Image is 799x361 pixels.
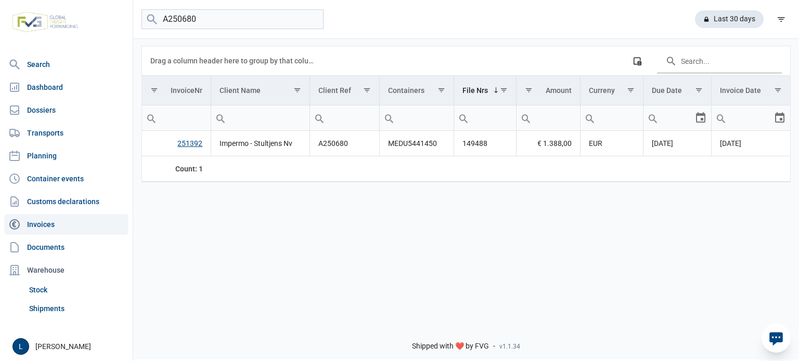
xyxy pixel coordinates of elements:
[493,342,495,351] span: -
[711,76,790,105] td: Column Invoice Date
[500,86,508,94] span: Show filter options for column 'File Nrs'
[627,86,635,94] span: Show filter options for column 'Curreny'
[25,280,128,299] a: Stock
[8,8,82,36] img: FVG - Global freight forwarding
[643,105,712,131] td: Filter cell
[380,105,454,130] input: Filter cell
[695,10,764,28] div: Last 30 days
[4,54,128,75] a: Search
[380,105,454,131] td: Filter cell
[310,76,379,105] td: Column Client Ref
[4,168,128,189] a: Container events
[694,105,707,130] div: Select
[150,86,158,94] span: Show filter options for column 'InvoiceNr'
[643,105,694,130] input: Filter cell
[711,105,790,131] td: Filter cell
[310,105,329,130] div: Search box
[363,86,371,94] span: Show filter options for column 'Client Ref'
[720,139,741,148] span: [DATE]
[177,139,202,148] a: 251392
[499,342,520,351] span: v1.1.34
[537,138,572,149] span: € 1.388,00
[454,105,517,131] td: Filter cell
[454,105,517,130] input: Filter cell
[4,145,128,166] a: Planning
[652,139,673,148] span: [DATE]
[695,86,703,94] span: Show filter options for column 'Due Date'
[437,86,445,94] span: Show filter options for column 'Containers'
[589,86,615,95] div: Curreny
[150,164,203,174] div: InvoiceNr Count: 1
[12,338,126,355] div: [PERSON_NAME]
[581,131,643,156] td: EUR
[581,76,643,105] td: Column Curreny
[211,76,310,105] td: Column Client Name
[4,260,128,280] div: Warehouse
[4,214,128,235] a: Invoices
[712,105,774,130] input: Filter cell
[412,342,489,351] span: Shipped with ❤️ by FVG
[310,131,379,156] td: A250680
[150,46,782,75] div: Data grid toolbar
[4,100,128,121] a: Dossiers
[142,105,161,130] div: Search box
[4,237,128,258] a: Documents
[25,299,128,318] a: Shipments
[4,191,128,212] a: Customs declarations
[720,86,761,95] div: Invoice Date
[774,105,786,130] div: Select
[380,131,454,156] td: MEDU5441450
[380,105,398,130] div: Search box
[318,86,351,95] div: Client Ref
[211,105,309,130] input: Filter cell
[643,76,712,105] td: Column Due Date
[142,46,790,182] div: Data grid with 1 rows and 9 columns
[652,86,682,95] div: Due Date
[643,105,662,130] div: Search box
[546,86,572,95] div: Amount
[581,105,643,130] input: Filter cell
[517,105,535,130] div: Search box
[211,105,230,130] div: Search box
[211,131,310,156] td: Impermo - Stultjens Nv
[774,86,782,94] span: Show filter options for column 'Invoice Date'
[462,86,488,95] div: File Nrs
[454,76,517,105] td: Column File Nrs
[712,105,730,130] div: Search box
[525,86,533,94] span: Show filter options for column 'Amount'
[142,105,211,130] input: Filter cell
[171,86,202,95] div: InvoiceNr
[581,105,599,130] div: Search box
[150,52,317,69] div: Drag a column header here to group by that column
[657,48,782,73] input: Search in the data grid
[388,86,424,95] div: Containers
[4,77,128,98] a: Dashboard
[4,123,128,143] a: Transports
[12,338,29,355] button: L
[772,10,791,29] div: filter
[628,51,647,70] div: Column Chooser
[310,105,379,130] input: Filter cell
[310,105,379,131] td: Filter cell
[454,105,473,130] div: Search box
[380,76,454,105] td: Column Containers
[141,9,324,30] input: Search invoices
[293,86,301,94] span: Show filter options for column 'Client Name'
[142,76,211,105] td: Column InvoiceNr
[220,86,261,95] div: Client Name
[517,105,580,130] input: Filter cell
[454,131,517,156] td: 149488
[517,76,581,105] td: Column Amount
